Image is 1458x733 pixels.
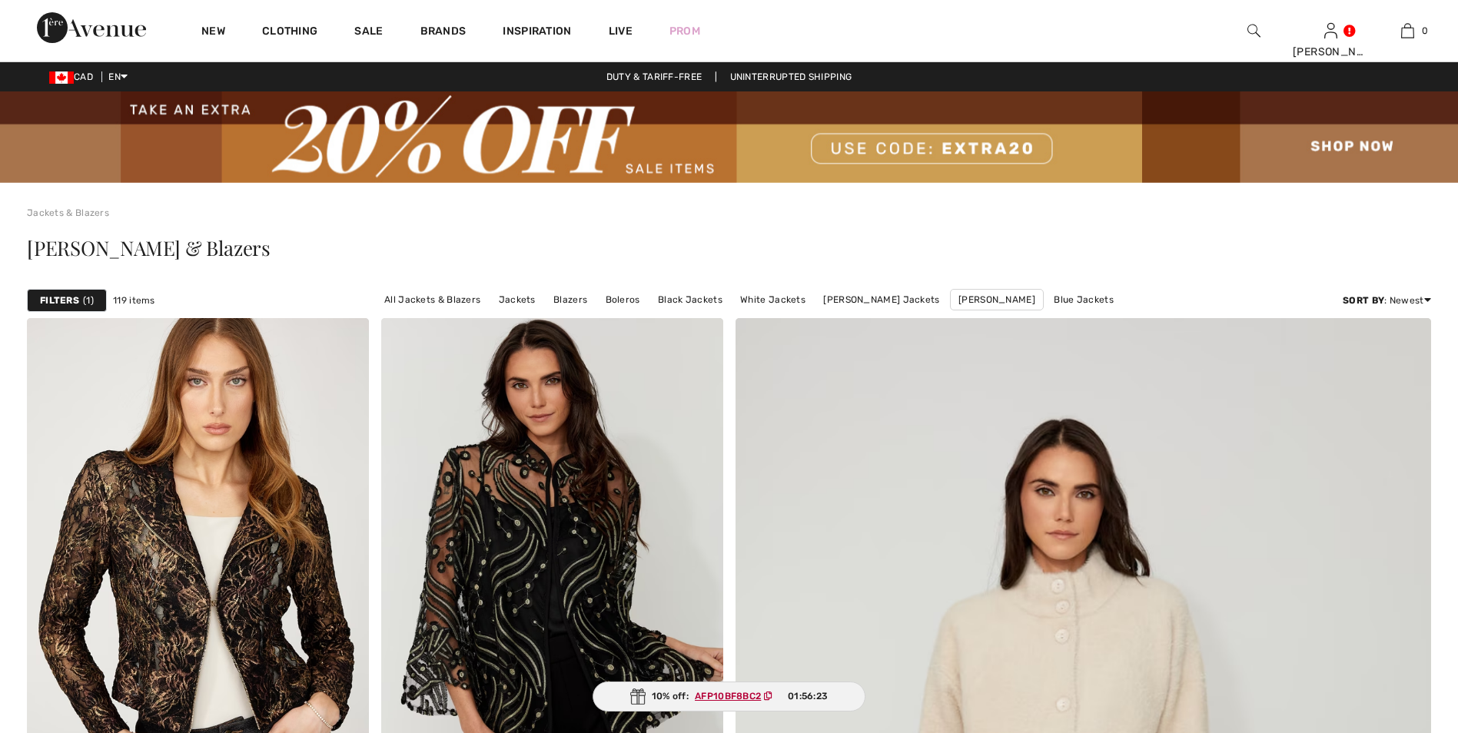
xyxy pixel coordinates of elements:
[113,294,155,307] span: 119 items
[609,23,633,39] a: Live
[650,290,730,310] a: Black Jackets
[788,689,828,703] span: 01:56:23
[354,25,383,41] a: Sale
[27,234,271,261] span: [PERSON_NAME] & Blazers
[40,294,79,307] strong: Filters
[503,25,571,41] span: Inspiration
[546,290,595,310] a: Blazers
[27,207,109,218] a: Jackets & Blazers
[83,294,94,307] span: 1
[598,290,648,310] a: Boleros
[1046,290,1121,310] a: Blue Jackets
[1343,295,1384,306] strong: Sort By
[108,71,128,82] span: EN
[1324,23,1337,38] a: Sign In
[695,691,761,701] ins: AFP10BF8BC2
[732,290,813,310] a: White Jackets
[1370,22,1445,40] a: 0
[1293,44,1368,60] div: [PERSON_NAME]
[1343,294,1431,307] div: : Newest
[1422,24,1428,38] span: 0
[420,25,467,41] a: Brands
[593,682,866,711] div: 10% off:
[49,71,99,82] span: CAD
[669,23,700,39] a: Prom
[49,71,74,84] img: Canadian Dollar
[1247,22,1260,40] img: search the website
[815,290,947,310] a: [PERSON_NAME] Jackets
[491,290,543,310] a: Jackets
[950,289,1044,310] a: [PERSON_NAME]
[377,290,488,310] a: All Jackets & Blazers
[1401,22,1414,40] img: My Bag
[37,12,146,43] img: 1ère Avenue
[262,25,317,41] a: Clothing
[1324,22,1337,40] img: My Info
[630,688,646,705] img: Gift.svg
[201,25,225,41] a: New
